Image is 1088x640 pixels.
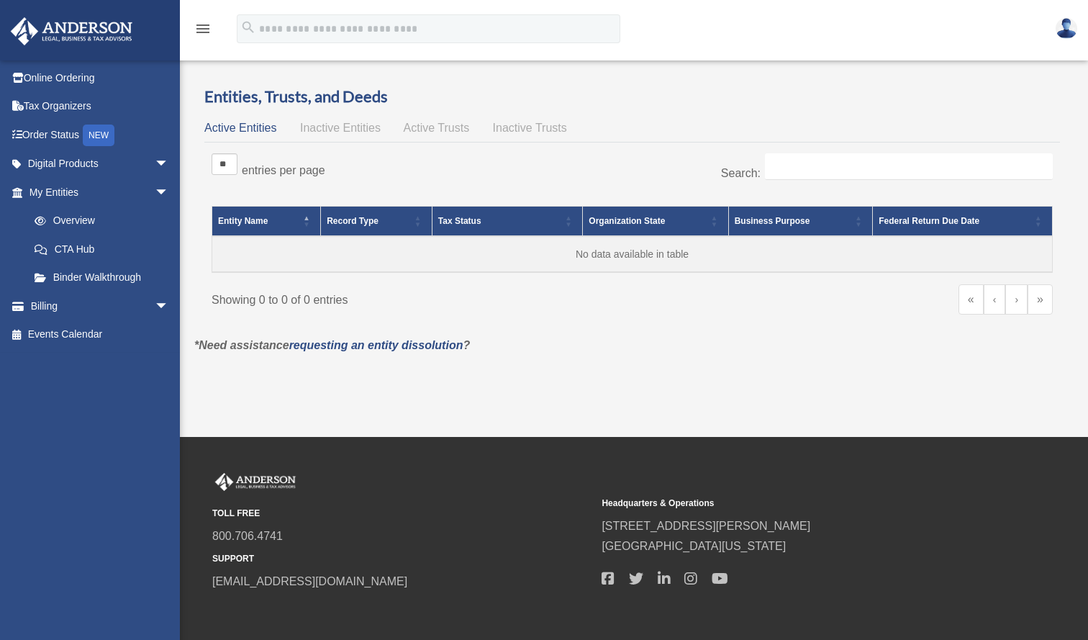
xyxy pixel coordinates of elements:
a: Events Calendar [10,320,191,349]
th: Record Type: Activate to sort [321,207,432,237]
span: Inactive Trusts [493,122,567,134]
img: Anderson Advisors Platinum Portal [212,473,299,492]
a: Previous [984,284,1006,315]
span: Record Type [327,216,378,226]
span: Active Trusts [404,122,470,134]
a: Digital Productsarrow_drop_down [10,150,191,179]
a: Binder Walkthrough [20,263,183,292]
h3: Entities, Trusts, and Deeds [204,86,1060,108]
a: My Entitiesarrow_drop_down [10,178,183,207]
th: Entity Name: Activate to invert sorting [212,207,321,237]
span: Business Purpose [735,216,810,226]
span: Active Entities [204,122,276,134]
th: Tax Status: Activate to sort [432,207,582,237]
span: Inactive Entities [300,122,381,134]
a: CTA Hub [20,235,183,263]
i: menu [194,20,212,37]
img: User Pic [1056,18,1077,39]
a: Tax Organizers [10,92,191,121]
a: Billingarrow_drop_down [10,292,191,320]
a: Order StatusNEW [10,120,191,150]
div: NEW [83,125,114,146]
em: *Need assistance ? [194,339,470,351]
th: Federal Return Due Date: Activate to sort [873,207,1053,237]
a: 800.706.4741 [212,530,283,542]
img: Anderson Advisors Platinum Portal [6,17,137,45]
span: arrow_drop_down [155,150,183,179]
a: First [958,284,984,315]
div: Showing 0 to 0 of 0 entries [212,284,622,310]
small: SUPPORT [212,551,591,567]
a: [GEOGRAPHIC_DATA][US_STATE] [602,540,786,552]
span: Entity Name [218,216,268,226]
span: arrow_drop_down [155,178,183,207]
span: Organization State [589,216,665,226]
small: Headquarters & Operations [602,496,981,511]
td: No data available in table [212,236,1053,272]
small: TOLL FREE [212,506,591,521]
a: Overview [20,207,176,235]
a: Online Ordering [10,63,191,92]
a: menu [194,25,212,37]
a: Last [1028,284,1053,315]
th: Organization State: Activate to sort [583,207,728,237]
a: [STREET_ADDRESS][PERSON_NAME] [602,520,810,532]
i: search [240,19,256,35]
span: Tax Status [438,216,481,226]
span: arrow_drop_down [155,292,183,321]
a: Next [1005,284,1028,315]
th: Business Purpose: Activate to sort [728,207,873,237]
label: entries per page [242,164,325,176]
a: [EMAIL_ADDRESS][DOMAIN_NAME] [212,575,407,587]
label: Search: [721,167,761,179]
a: requesting an entity dissolution [289,339,463,351]
span: Federal Return Due Date [879,216,979,226]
